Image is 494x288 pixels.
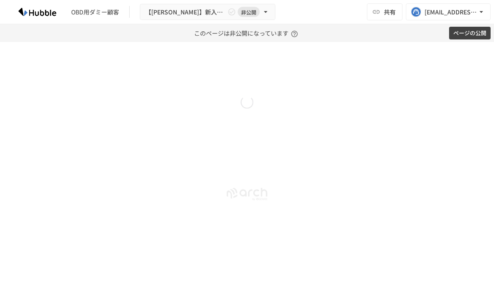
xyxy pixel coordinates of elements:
span: 【[PERSON_NAME]】新入社員OBD用Arch [145,7,226,17]
button: 【[PERSON_NAME]】新入社員OBD用Arch非公開 [140,4,275,20]
div: OBD用ダミー顧客 [71,8,119,17]
img: HzDRNkGCf7KYO4GfwKnzITak6oVsp5RHeZBEM1dQFiQ [10,5,64,19]
button: ページの公開 [449,27,491,40]
span: 共有 [384,7,396,17]
div: [EMAIL_ADDRESS][DOMAIN_NAME] [425,7,477,17]
button: [EMAIL_ADDRESS][DOMAIN_NAME] [406,3,491,20]
p: このページは非公開になっています [194,24,300,42]
button: 共有 [367,3,402,20]
span: 非公開 [238,8,260,17]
